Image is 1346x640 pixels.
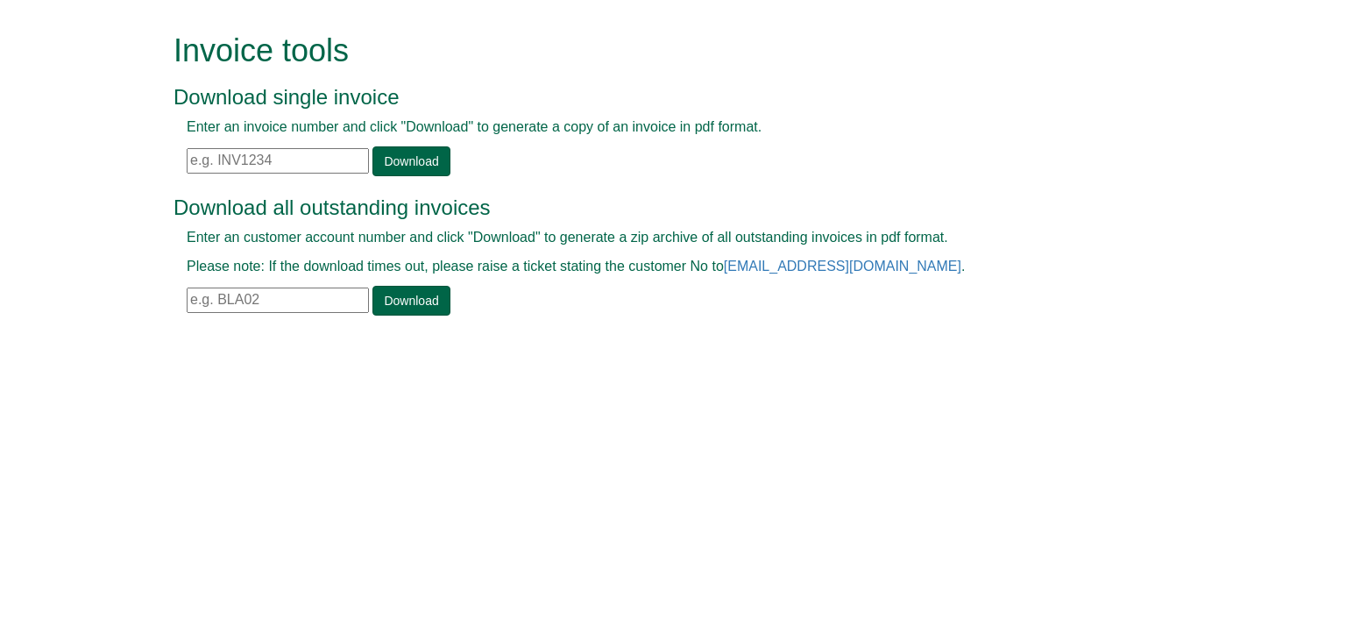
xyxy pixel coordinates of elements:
h3: Download single invoice [174,86,1133,109]
input: e.g. INV1234 [187,148,369,174]
h3: Download all outstanding invoices [174,196,1133,219]
p: Please note: If the download times out, please raise a ticket stating the customer No to . [187,257,1120,277]
a: [EMAIL_ADDRESS][DOMAIN_NAME] [724,259,961,274]
p: Enter an invoice number and click "Download" to generate a copy of an invoice in pdf format. [187,117,1120,138]
input: e.g. BLA02 [187,288,369,313]
p: Enter an customer account number and click "Download" to generate a zip archive of all outstandin... [187,228,1120,248]
a: Download [372,146,450,176]
a: Download [372,286,450,316]
h1: Invoice tools [174,33,1133,68]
